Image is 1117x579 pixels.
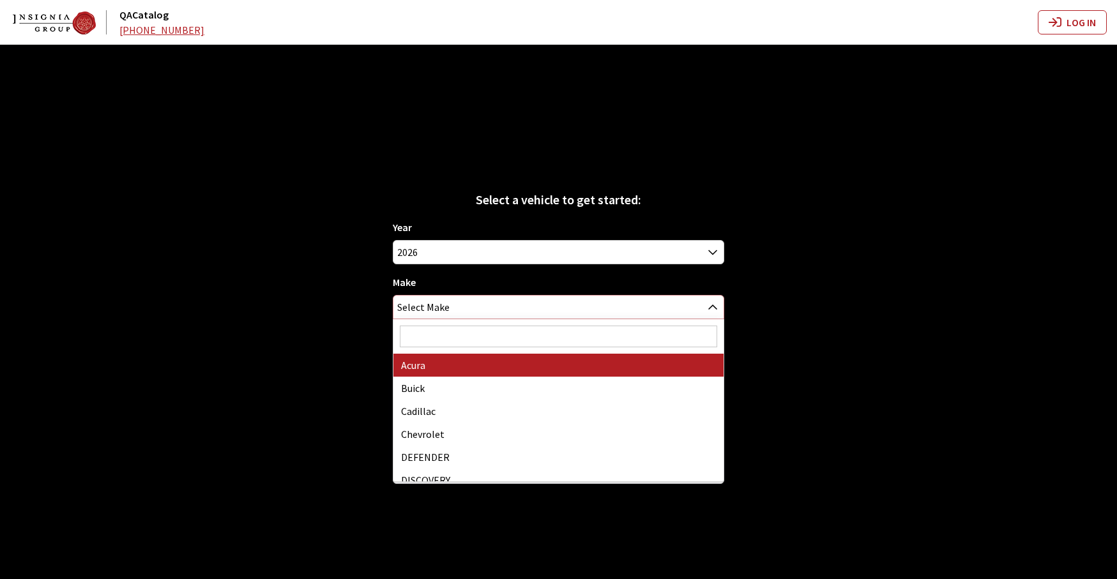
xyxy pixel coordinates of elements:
[393,241,724,264] span: 2026
[13,11,96,34] img: Dashboard
[393,190,724,209] div: Select a vehicle to get started:
[393,354,724,377] li: Acura
[1038,10,1107,34] button: Log In
[13,10,117,34] a: QACatalog logo
[393,377,724,400] li: Buick
[119,24,204,36] a: [PHONE_NUMBER]
[400,326,717,347] input: Search
[393,295,724,319] span: Select Make
[393,469,724,492] li: DISCOVERY
[393,296,724,319] span: Select Make
[393,274,416,290] label: Make
[397,296,450,319] span: Select Make
[393,400,724,423] li: Cadillac
[393,446,724,469] li: DEFENDER
[393,240,724,264] span: 2026
[119,8,169,21] a: QACatalog
[393,220,412,235] label: Year
[393,423,724,446] li: Chevrolet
